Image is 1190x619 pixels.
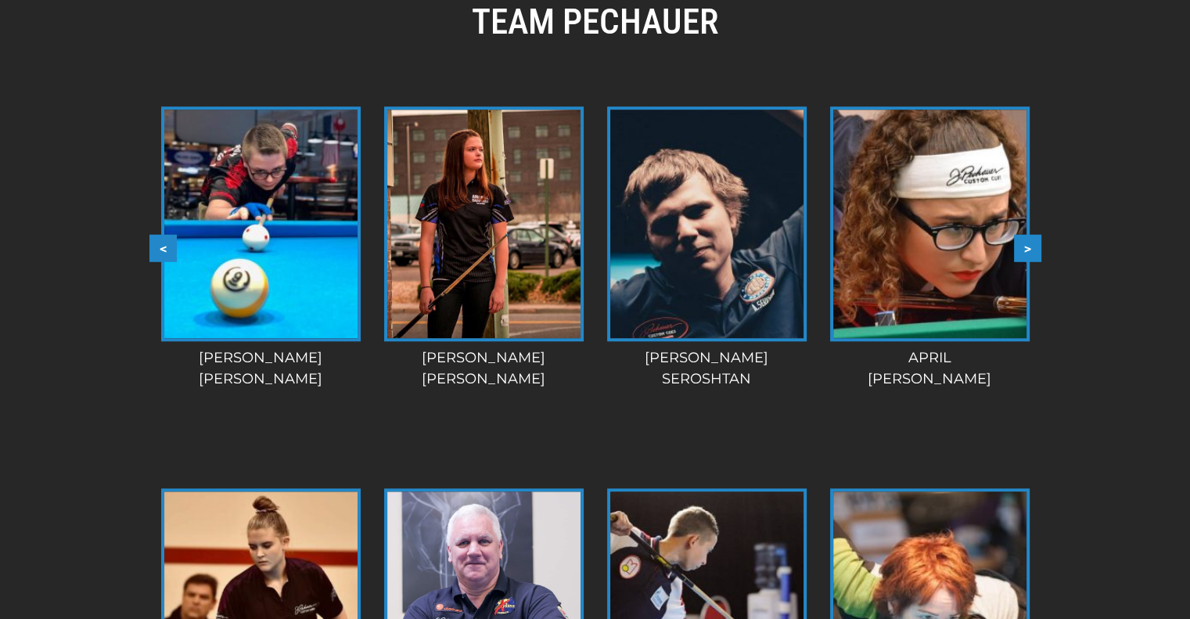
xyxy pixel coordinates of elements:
div: Carousel Navigation [149,235,1041,262]
img: alex-bryant-225x320.jpg [164,110,358,338]
div: [PERSON_NAME] [PERSON_NAME] [379,347,589,390]
img: April-225x320.jpg [833,110,1026,338]
h2: TEAM PECHAUER [149,1,1041,43]
a: [PERSON_NAME][PERSON_NAME] [379,106,589,390]
a: [PERSON_NAME][PERSON_NAME] [156,106,366,390]
a: April[PERSON_NAME] [825,106,1035,390]
img: andrei-1-225x320.jpg [610,110,804,338]
button: < [149,235,177,262]
a: [PERSON_NAME]Seroshtan [602,106,812,390]
img: amanda-c-1-e1555337534391.jpg [387,110,581,338]
button: > [1014,235,1041,262]
div: [PERSON_NAME] [PERSON_NAME] [156,347,366,390]
div: [PERSON_NAME] Seroshtan [602,347,812,390]
div: April [PERSON_NAME] [825,347,1035,390]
